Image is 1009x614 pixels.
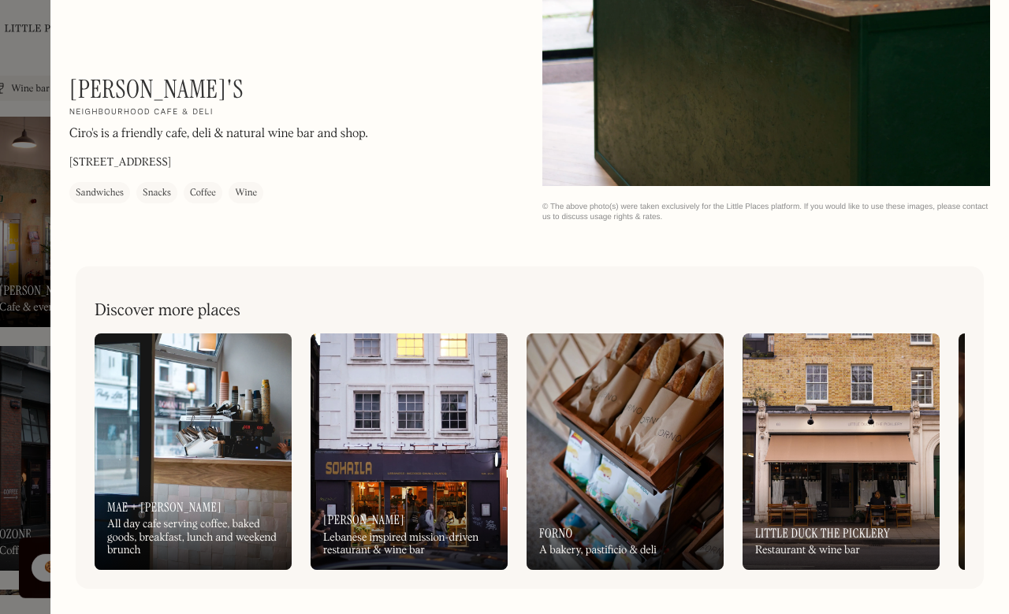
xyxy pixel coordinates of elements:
div: Coffee [190,185,216,201]
div: Snacks [143,185,171,201]
h2: Neighbourhood cafe & deli [69,107,214,118]
div: Wine [235,185,257,201]
div: All day cafe serving coffee, baked goods, breakfast, lunch and weekend brunch [107,518,279,557]
h3: [PERSON_NAME] [323,512,404,527]
a: Little Duck The PickleryRestaurant & wine bar [743,333,940,570]
h2: Discover more places [95,301,240,321]
h3: Forno [539,526,573,541]
a: Mae + [PERSON_NAME]All day cafe serving coffee, baked goods, breakfast, lunch and weekend brunch [95,333,292,570]
h1: [PERSON_NAME]'s [69,74,244,104]
h3: Little Duck The Picklery [755,526,890,541]
div: A bakery, pastificio & deli [539,544,657,557]
p: Ciro's is a friendly cafe, deli & natural wine bar and shop. [69,125,368,143]
div: © The above photo(s) were taken exclusively for the Little Places platform. If you would like to ... [542,202,990,222]
a: FornoA bakery, pastificio & deli [527,333,724,570]
div: Restaurant & wine bar [755,544,860,557]
a: [PERSON_NAME]Lebanese inspired mission-driven restaurant & wine bar [311,333,508,570]
h3: Mae + [PERSON_NAME] [107,500,222,515]
div: Sandwiches [76,185,124,201]
p: [STREET_ADDRESS] [69,154,171,171]
div: Lebanese inspired mission-driven restaurant & wine bar [323,531,495,558]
